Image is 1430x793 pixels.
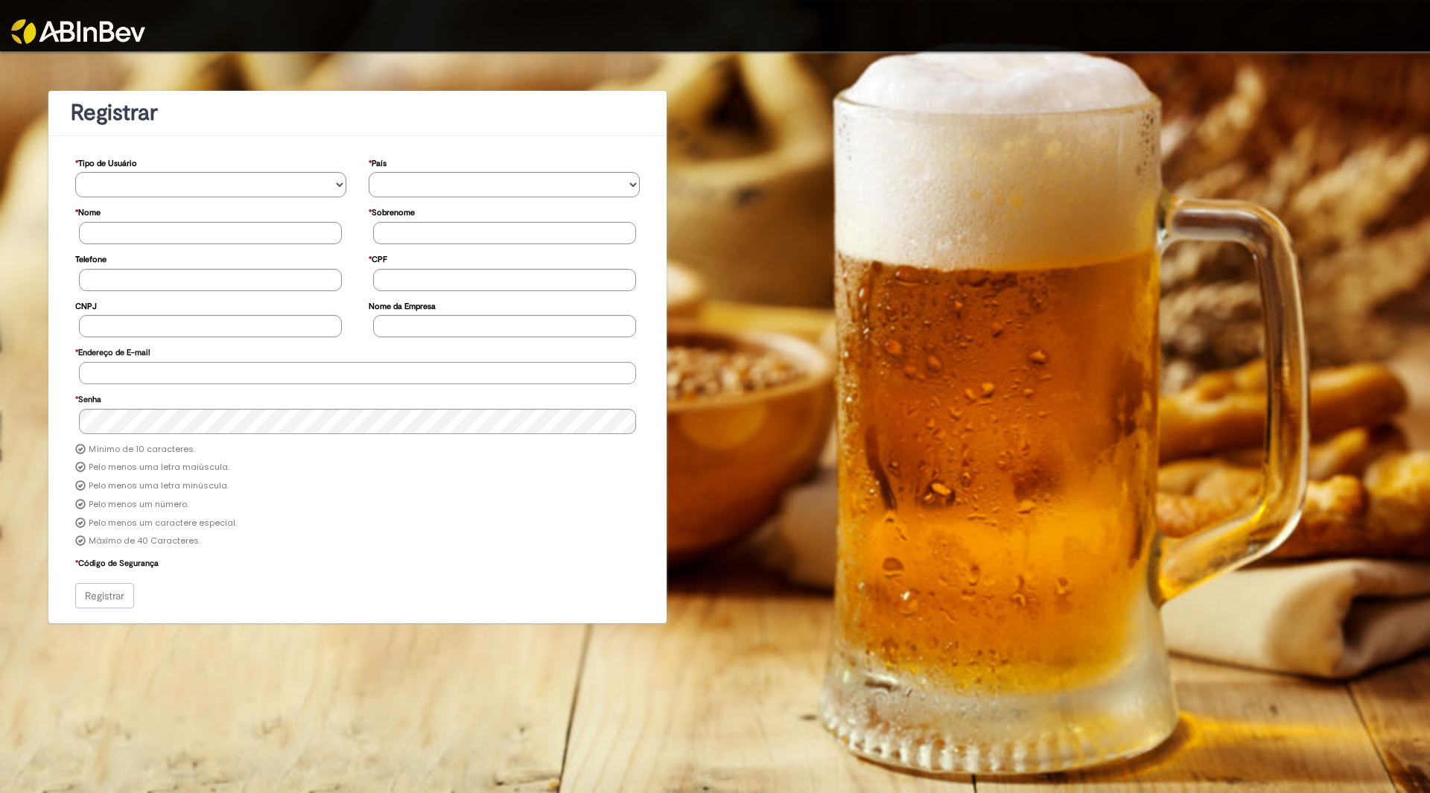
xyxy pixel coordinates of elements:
label: Telefone [75,247,107,269]
label: Máximo de 40 Caracteres. [89,535,200,547]
label: Endereço de E-mail [75,340,150,362]
label: Mínimo de 10 caracteres. [89,444,195,456]
h1: Registrar [71,101,644,125]
label: Pelo menos uma letra maiúscula. [89,462,229,474]
label: Código de Segurança [75,551,159,573]
label: Nome [75,200,101,222]
label: CNPJ [75,294,97,316]
label: Nome da Empresa [369,294,436,316]
label: Pelo menos um número. [89,499,188,511]
label: Senha [75,387,101,409]
label: CPF [369,247,387,269]
label: Tipo de Usuário [75,151,137,173]
img: ABInbev-white.png [11,19,145,44]
label: Sobrenome [369,200,415,222]
label: Pelo menos um caractere especial. [89,517,237,529]
label: Pelo menos uma letra minúscula. [89,480,229,492]
label: País [369,151,387,173]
